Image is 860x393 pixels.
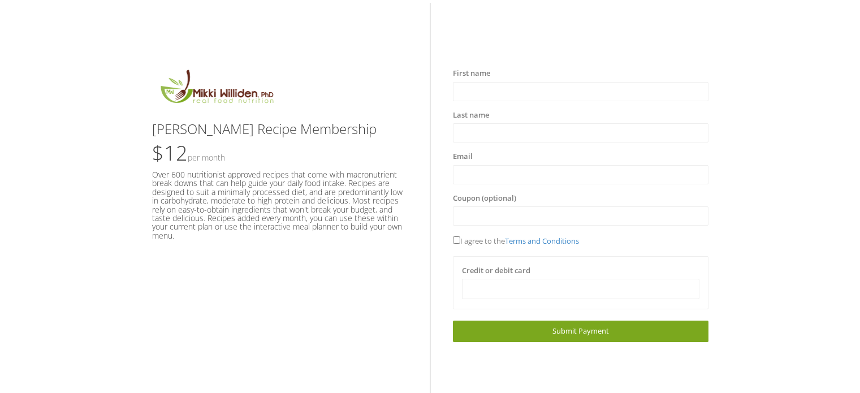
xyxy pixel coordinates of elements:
label: Email [453,151,473,162]
span: $12 [152,139,225,167]
iframe: Secure card payment input frame [469,284,692,294]
small: Per Month [188,152,225,163]
span: I agree to the [453,236,579,246]
h3: [PERSON_NAME] Recipe Membership [152,122,408,136]
label: Credit or debit card [462,265,530,277]
a: Submit Payment [453,321,708,342]
label: First name [453,68,490,79]
a: Terms and Conditions [505,236,579,246]
label: Last name [453,110,489,121]
img: MikkiLogoMain.png [152,68,281,110]
span: Submit Payment [552,326,609,336]
label: Coupon (optional) [453,193,516,204]
h5: Over 600 nutritionist approved recipes that come with macronutrient break downs that can help gui... [152,170,408,240]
